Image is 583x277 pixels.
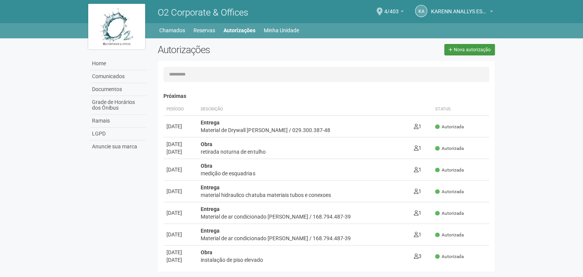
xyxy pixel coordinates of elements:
[166,249,195,256] div: [DATE]
[158,7,248,18] span: O2 Corporate & Offices
[435,210,464,217] span: Autorizada
[435,189,464,195] span: Autorizada
[415,5,427,17] a: KA
[432,103,489,116] th: Status
[159,25,185,36] a: Chamados
[166,123,195,130] div: [DATE]
[414,231,421,238] span: 1
[384,9,404,16] a: 4/403
[166,166,195,173] div: [DATE]
[201,206,220,212] strong: Entrega
[201,184,220,190] strong: Entrega
[201,141,212,147] strong: Obra
[201,256,408,264] div: instalação de piso elevado
[90,57,146,70] a: Home
[201,148,408,156] div: retirada noturna de entulho
[264,25,299,36] a: Minha Unidade
[90,115,146,127] a: Ramais
[201,120,220,126] strong: Entrega
[166,231,195,238] div: [DATE]
[158,44,320,55] h2: Autorizações
[90,127,146,140] a: LGPD
[90,70,146,83] a: Comunicados
[431,9,493,16] a: KARENN ANALLYS ESTELLA
[223,25,255,36] a: Autorizações
[414,123,421,129] span: 1
[201,170,408,177] div: medição de esquadrias
[166,187,195,195] div: [DATE]
[166,140,195,148] div: [DATE]
[201,249,212,255] strong: Obra
[435,167,464,173] span: Autorizada
[166,209,195,217] div: [DATE]
[435,232,464,238] span: Autorizada
[414,253,421,259] span: 3
[90,96,146,115] a: Grade de Horários dos Ônibus
[166,148,195,156] div: [DATE]
[193,25,215,36] a: Reservas
[201,235,408,242] div: Material de ar condicionado [PERSON_NAME] / 168.794.487-39
[201,163,212,169] strong: Obra
[201,126,408,134] div: Material de Drywall [PERSON_NAME] / 029.300.387-48
[444,44,495,55] a: Nova autorização
[88,4,145,49] img: logo.jpg
[198,103,411,116] th: Descrição
[414,167,421,173] span: 1
[163,93,489,99] h4: Próximas
[163,103,198,116] th: Período
[435,124,464,130] span: Autorizada
[384,1,399,14] span: 4/403
[90,83,146,96] a: Documentos
[454,47,491,52] span: Nova autorização
[166,256,195,264] div: [DATE]
[201,228,220,234] strong: Entrega
[201,191,408,199] div: material hidraulico chatuba materiais tubos e conexoes
[414,145,421,151] span: 1
[90,140,146,153] a: Anuncie sua marca
[414,210,421,216] span: 1
[201,213,408,220] div: Material de ar condicionado [PERSON_NAME] / 168.794.487-39
[414,188,421,194] span: 1
[431,1,488,14] span: KARENN ANALLYS ESTELLA
[435,253,464,260] span: Autorizada
[435,145,464,152] span: Autorizada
